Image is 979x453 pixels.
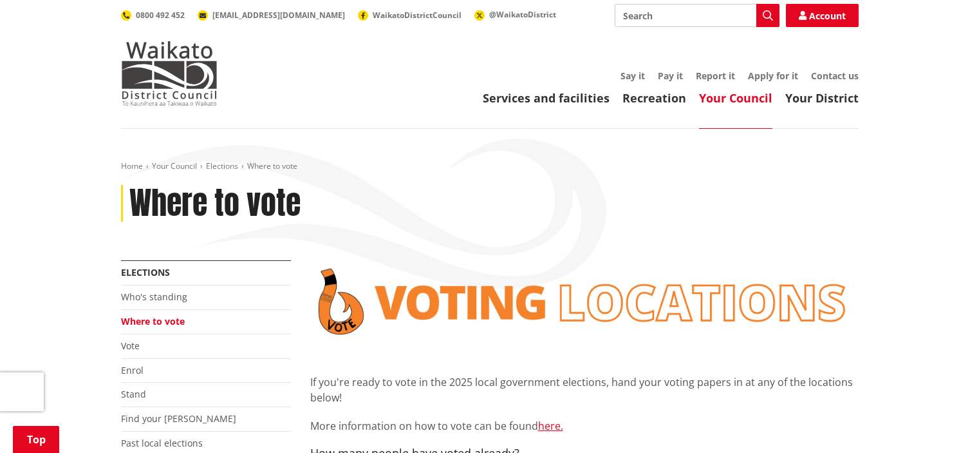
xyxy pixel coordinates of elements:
[121,364,144,376] a: Enrol
[748,70,798,82] a: Apply for it
[310,260,859,343] img: voting locations banner
[121,315,185,327] a: Where to vote
[786,4,859,27] a: Account
[538,419,563,433] a: here.
[615,4,779,27] input: Search input
[13,426,59,453] a: Top
[699,90,772,106] a: Your Council
[152,160,197,171] a: Your Council
[310,418,859,434] p: More information on how to vote can be found
[121,160,143,171] a: Home
[121,291,187,303] a: Who's standing
[121,412,236,425] a: Find your [PERSON_NAME]
[696,70,735,82] a: Report it
[121,266,170,278] a: Elections
[373,10,462,21] span: WaikatoDistrictCouncil
[489,9,556,20] span: @WaikatoDistrict
[121,437,203,449] a: Past local elections
[358,10,462,21] a: WaikatoDistrictCouncil
[121,388,146,400] a: Stand
[620,70,645,82] a: Say it
[920,399,966,445] iframe: Messenger Launcher
[121,41,218,106] img: Waikato District Council - Te Kaunihera aa Takiwaa o Waikato
[121,161,859,172] nav: breadcrumb
[785,90,859,106] a: Your District
[212,10,345,21] span: [EMAIL_ADDRESS][DOMAIN_NAME]
[121,340,140,352] a: Vote
[136,10,185,21] span: 0800 492 452
[622,90,686,106] a: Recreation
[658,70,683,82] a: Pay it
[483,90,610,106] a: Services and facilities
[129,185,301,222] h1: Where to vote
[811,70,859,82] a: Contact us
[121,10,185,21] a: 0800 492 452
[198,10,345,21] a: [EMAIL_ADDRESS][DOMAIN_NAME]
[206,160,238,171] a: Elections
[310,374,859,405] p: If you're ready to vote in the 2025 local government elections, hand your voting papers in at any...
[247,160,297,171] span: Where to vote
[474,9,556,20] a: @WaikatoDistrict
